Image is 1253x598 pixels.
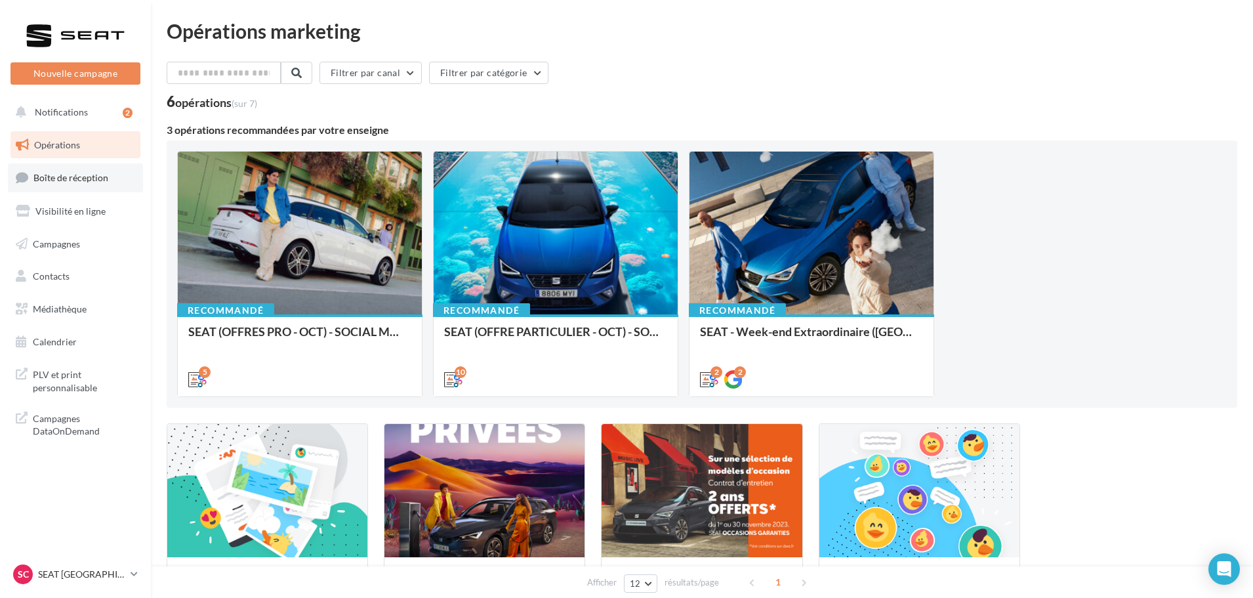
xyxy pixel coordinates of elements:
[177,303,274,318] div: Recommandé
[665,576,719,589] span: résultats/page
[33,238,80,249] span: Campagnes
[8,263,143,290] a: Contacts
[8,328,143,356] a: Calendrier
[175,96,257,108] div: opérations
[630,578,641,589] span: 12
[734,366,746,378] div: 2
[433,303,530,318] div: Recommandé
[188,325,411,351] div: SEAT (OFFRES PRO - OCT) - SOCIAL MEDIA
[8,404,143,443] a: Campagnes DataOnDemand
[8,198,143,225] a: Visibilité en ligne
[232,98,257,109] span: (sur 7)
[444,325,667,351] div: SEAT (OFFRE PARTICULIER - OCT) - SOCIAL MEDIA
[167,95,257,109] div: 6
[1208,553,1240,585] div: Open Intercom Messenger
[33,303,87,314] span: Médiathèque
[38,568,125,581] p: SEAT [GEOGRAPHIC_DATA]
[18,568,29,581] span: SC
[35,205,106,217] span: Visibilité en ligne
[33,410,135,438] span: Campagnes DataOnDemand
[8,230,143,258] a: Campagnes
[8,131,143,159] a: Opérations
[587,576,617,589] span: Afficher
[33,270,70,282] span: Contacts
[199,366,211,378] div: 5
[167,21,1237,41] div: Opérations marketing
[689,303,786,318] div: Recommandé
[33,336,77,347] span: Calendrier
[33,172,108,183] span: Boîte de réception
[10,62,140,85] button: Nouvelle campagne
[700,325,923,351] div: SEAT - Week-end Extraordinaire ([GEOGRAPHIC_DATA]) - OCTOBRE
[167,125,1237,135] div: 3 opérations recommandées par votre enseigne
[35,106,88,117] span: Notifications
[768,572,789,593] span: 1
[10,562,140,587] a: SC SEAT [GEOGRAPHIC_DATA]
[455,366,466,378] div: 10
[8,98,138,126] button: Notifications 2
[624,574,657,593] button: 12
[319,62,422,84] button: Filtrer par canal
[8,360,143,399] a: PLV et print personnalisable
[8,295,143,323] a: Médiathèque
[710,366,722,378] div: 2
[429,62,548,84] button: Filtrer par catégorie
[33,366,135,394] span: PLV et print personnalisable
[34,139,80,150] span: Opérations
[8,163,143,192] a: Boîte de réception
[123,108,133,118] div: 2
